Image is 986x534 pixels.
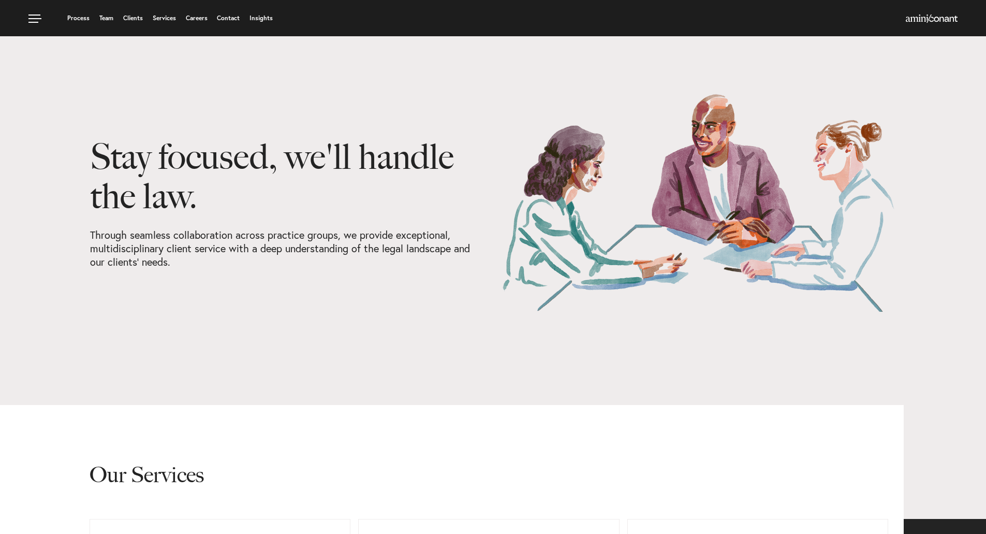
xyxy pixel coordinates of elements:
a: Services [153,15,176,21]
a: Careers [186,15,208,21]
p: Through seamless collaboration across practice groups, we provide exceptional, multidisciplinary ... [90,228,485,269]
a: Contact [217,15,240,21]
a: Home [906,15,958,23]
a: Process [67,15,90,21]
h1: Stay focused, we'll handle the law. [90,137,485,228]
a: Clients [123,15,143,21]
img: Our Services [501,93,896,312]
a: Team [99,15,113,21]
h2: Our Services [90,405,888,519]
img: Amini & Conant [906,15,958,23]
a: Insights [249,15,273,21]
